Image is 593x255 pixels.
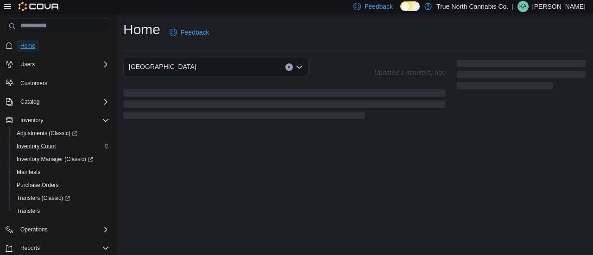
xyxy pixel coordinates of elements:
[2,39,113,52] button: Home
[13,141,60,152] a: Inventory Count
[17,243,44,254] button: Reports
[17,96,43,107] button: Catalog
[400,1,420,11] input: Dark Mode
[512,1,514,12] p: |
[17,243,109,254] span: Reports
[17,115,47,126] button: Inventory
[17,224,109,235] span: Operations
[2,114,113,127] button: Inventory
[13,154,109,165] span: Inventory Manager (Classic)
[123,91,446,121] span: Loading
[9,166,113,179] button: Manifests
[9,192,113,205] a: Transfers (Classic)
[2,223,113,236] button: Operations
[181,28,209,37] span: Feedback
[123,20,160,39] h1: Home
[13,193,109,204] span: Transfers (Classic)
[17,40,109,51] span: Home
[17,155,93,163] span: Inventory Manager (Classic)
[17,115,109,126] span: Inventory
[13,205,109,217] span: Transfers
[20,117,43,124] span: Inventory
[13,167,44,178] a: Manifests
[2,58,113,71] button: Users
[166,23,213,42] a: Feedback
[129,61,196,72] span: [GEOGRAPHIC_DATA]
[13,128,81,139] a: Adjustments (Classic)
[17,224,51,235] button: Operations
[457,62,586,91] span: Loading
[13,141,109,152] span: Inventory Count
[2,95,113,108] button: Catalog
[9,153,113,166] a: Inventory Manager (Classic)
[13,205,44,217] a: Transfers
[17,59,109,70] span: Users
[13,154,97,165] a: Inventory Manager (Classic)
[13,167,109,178] span: Manifests
[9,127,113,140] a: Adjustments (Classic)
[17,143,56,150] span: Inventory Count
[17,96,109,107] span: Catalog
[17,181,59,189] span: Purchase Orders
[519,1,527,12] span: KA
[17,40,39,51] a: Home
[9,140,113,153] button: Inventory Count
[436,1,508,12] p: True North Cannabis Co.
[17,130,77,137] span: Adjustments (Classic)
[13,180,63,191] a: Purchase Orders
[17,77,109,89] span: Customers
[20,61,35,68] span: Users
[17,207,40,215] span: Transfers
[20,98,39,106] span: Catalog
[532,1,586,12] p: [PERSON_NAME]
[9,179,113,192] button: Purchase Orders
[285,63,293,71] button: Clear input
[17,59,38,70] button: Users
[17,78,51,89] a: Customers
[2,242,113,255] button: Reports
[9,205,113,218] button: Transfers
[17,194,70,202] span: Transfers (Classic)
[17,168,40,176] span: Manifests
[2,76,113,90] button: Customers
[365,2,393,11] span: Feedback
[13,128,109,139] span: Adjustments (Classic)
[517,1,529,12] div: Katie Augi
[20,226,48,233] span: Operations
[374,69,446,76] p: Updated 1 minute(s) ago
[13,193,74,204] a: Transfers (Classic)
[20,80,47,87] span: Customers
[20,244,40,252] span: Reports
[19,2,60,11] img: Cova
[20,42,35,50] span: Home
[296,63,303,71] button: Open list of options
[13,180,109,191] span: Purchase Orders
